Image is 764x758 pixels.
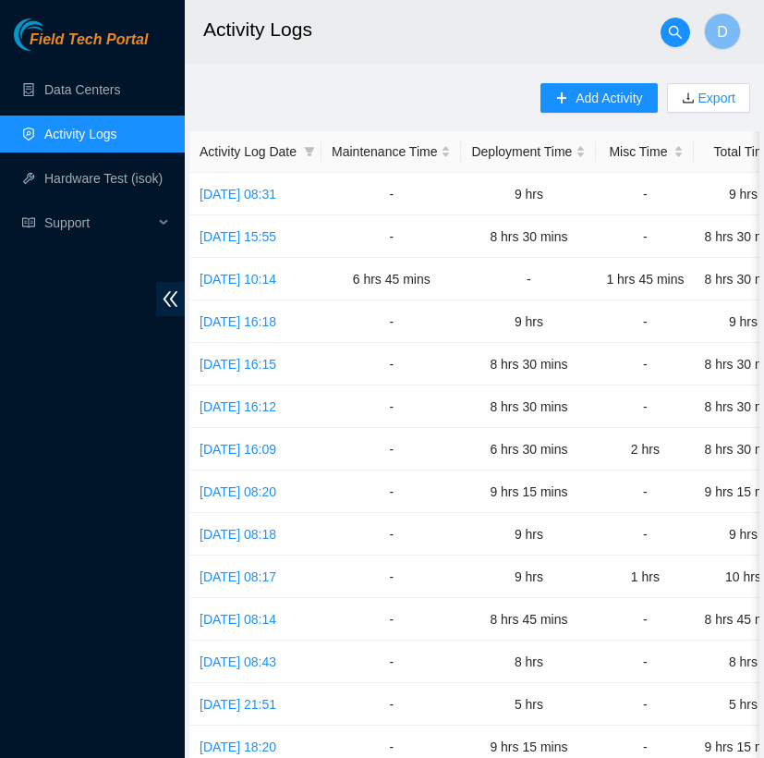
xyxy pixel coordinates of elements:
a: Data Centers [44,82,120,97]
a: [DATE] 21:51 [200,697,276,712]
span: download [682,92,695,106]
td: - [321,215,461,258]
td: 9 hrs [461,300,596,343]
td: - [321,300,461,343]
td: 6 hrs 45 mins [321,258,461,300]
a: [DATE] 08:17 [200,569,276,584]
a: Export [695,91,735,105]
td: 8 hrs 30 mins [461,385,596,428]
span: filter [304,146,315,157]
span: filter [300,138,319,165]
span: Field Tech Portal [30,31,148,49]
td: - [321,173,461,215]
span: read [22,216,35,229]
a: [DATE] 16:09 [200,442,276,457]
span: plus [555,92,568,106]
a: Hardware Test (isok) [44,171,163,186]
img: Akamai Technologies [14,18,93,51]
td: 8 hrs 30 mins [461,215,596,258]
td: 6 hrs 30 mins [461,428,596,471]
td: - [596,598,694,641]
td: - [321,471,461,513]
span: double-left [156,282,185,316]
span: Add Activity [576,88,642,108]
td: - [321,556,461,598]
span: D [717,20,728,43]
td: - [596,385,694,428]
td: 8 hrs 45 mins [461,598,596,641]
a: [DATE] 16:15 [200,357,276,372]
td: - [321,641,461,683]
a: [DATE] 08:18 [200,527,276,542]
td: 9 hrs [461,173,596,215]
a: [DATE] 08:20 [200,484,276,499]
td: - [321,343,461,385]
a: [DATE] 08:14 [200,612,276,627]
td: - [461,258,596,300]
a: [DATE] 08:43 [200,654,276,669]
td: - [596,641,694,683]
td: 1 hrs [596,556,694,598]
a: [DATE] 10:14 [200,272,276,287]
td: - [321,428,461,471]
span: Activity Log Date [200,141,297,162]
td: - [321,683,461,726]
td: - [596,300,694,343]
a: [DATE] 16:18 [200,314,276,329]
a: [DATE] 08:31 [200,187,276,202]
a: Activity Logs [44,127,117,141]
td: - [596,343,694,385]
td: 8 hrs 30 mins [461,343,596,385]
td: 8 hrs [461,641,596,683]
a: Akamai TechnologiesField Tech Portal [14,33,148,57]
td: - [596,683,694,726]
button: D [704,13,741,50]
td: - [596,215,694,258]
td: 5 hrs [461,683,596,726]
td: 9 hrs [461,556,596,598]
button: plusAdd Activity [540,83,657,113]
a: [DATE] 18:20 [200,740,276,754]
td: 9 hrs [461,513,596,556]
td: - [596,471,694,513]
td: - [321,598,461,641]
td: 2 hrs [596,428,694,471]
a: [DATE] 16:12 [200,399,276,414]
span: search [661,25,689,40]
td: - [321,513,461,556]
td: 1 hrs 45 mins [596,258,694,300]
button: downloadExport [667,83,750,113]
td: 9 hrs 15 mins [461,471,596,513]
td: - [321,385,461,428]
td: - [596,513,694,556]
td: - [596,173,694,215]
button: search [661,18,690,47]
a: [DATE] 15:55 [200,229,276,244]
span: Support [44,204,153,241]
